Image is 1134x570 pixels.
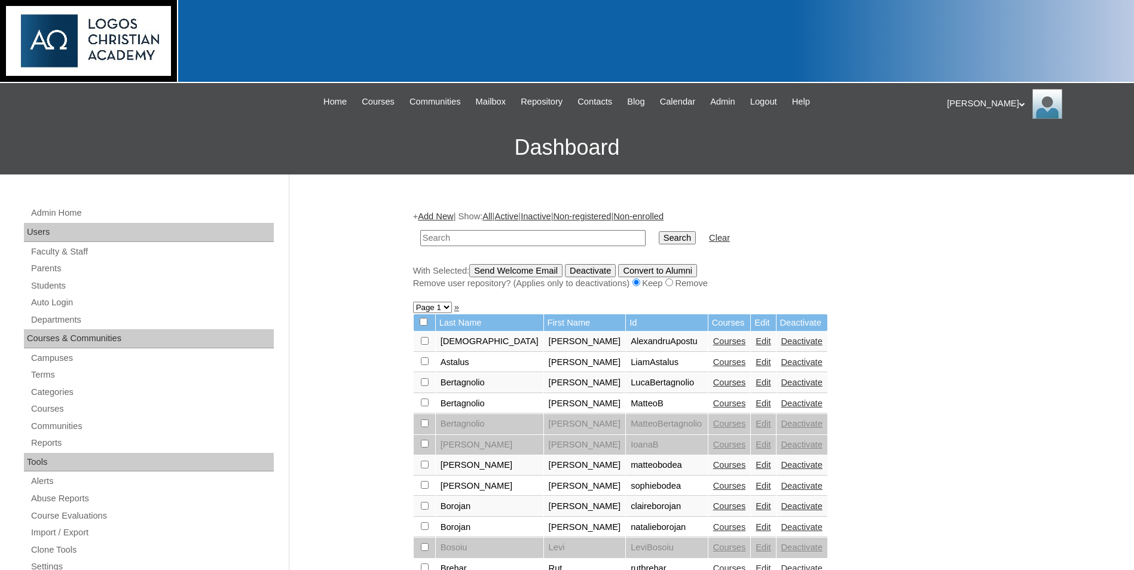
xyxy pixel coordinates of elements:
[544,353,626,373] td: [PERSON_NAME]
[708,314,751,332] td: Courses
[781,357,823,367] a: Deactivate
[494,212,518,221] a: Active
[704,95,741,109] a: Admin
[713,399,746,408] a: Courses
[660,95,695,109] span: Calendar
[756,440,771,449] a: Edit
[618,264,697,277] input: Convert to Alumni
[436,538,543,558] td: Bosoiu
[413,264,1005,290] div: With Selected:
[436,314,543,332] td: Last Name
[786,95,816,109] a: Help
[626,435,708,455] td: IoanaB
[544,517,626,538] td: [PERSON_NAME]
[713,378,746,387] a: Courses
[30,508,274,523] a: Course Evaluations
[781,522,823,532] a: Deactivate
[756,357,771,367] a: Edit
[362,95,395,109] span: Courses
[418,212,453,221] a: Add New
[756,336,771,346] a: Edit
[756,481,771,491] a: Edit
[756,419,771,428] a: Edit
[781,440,823,449] a: Deactivate
[781,543,823,552] a: Deactivate
[30,474,274,489] a: Alerts
[436,373,543,393] td: Bertagnolio
[626,455,708,476] td: matteobodea
[565,264,616,277] input: Deactivate
[710,95,735,109] span: Admin
[947,89,1122,119] div: [PERSON_NAME]
[30,261,274,276] a: Parents
[6,121,1128,174] h3: Dashboard
[626,314,708,332] td: Id
[654,95,701,109] a: Calendar
[24,329,274,348] div: Courses & Communities
[413,210,1005,289] div: + | Show: | | | |
[30,206,274,220] a: Admin Home
[781,419,823,428] a: Deactivate
[544,394,626,414] td: [PERSON_NAME]
[420,230,646,246] input: Search
[404,95,467,109] a: Communities
[30,295,274,310] a: Auto Login
[781,399,823,408] a: Deactivate
[544,455,626,476] td: [PERSON_NAME]
[781,481,823,491] a: Deactivate
[436,497,543,517] td: Borojan
[436,455,543,476] td: [PERSON_NAME]
[756,460,771,470] a: Edit
[777,314,827,332] td: Deactivate
[713,481,746,491] a: Courses
[436,394,543,414] td: Bertagnolio
[521,95,563,109] span: Repository
[781,336,823,346] a: Deactivate
[553,212,611,221] a: Non-registered
[744,95,783,109] a: Logout
[30,244,274,259] a: Faculty & Staff
[750,95,777,109] span: Logout
[626,517,708,538] td: natalieborojan
[713,419,746,428] a: Courses
[544,414,626,434] td: [PERSON_NAME]
[781,501,823,511] a: Deactivate
[626,538,708,558] td: LeviBosoiu
[30,419,274,434] a: Communities
[544,373,626,393] td: [PERSON_NAME]
[626,476,708,497] td: sophiebodea
[1032,89,1062,119] img: Karen Lawton
[30,351,274,366] a: Campuses
[30,491,274,506] a: Abuse Reports
[792,95,810,109] span: Help
[482,212,492,221] a: All
[659,231,696,244] input: Search
[713,522,746,532] a: Courses
[30,278,274,293] a: Students
[709,233,730,243] a: Clear
[577,95,612,109] span: Contacts
[544,476,626,497] td: [PERSON_NAME]
[454,302,459,312] a: »
[323,95,347,109] span: Home
[544,314,626,332] td: First Name
[713,543,746,552] a: Courses
[6,6,171,76] img: logo-white.png
[30,436,274,451] a: Reports
[409,95,461,109] span: Communities
[626,414,708,434] td: MatteoBertagnolio
[436,476,543,497] td: [PERSON_NAME]
[476,95,506,109] span: Mailbox
[436,353,543,373] td: Astalus
[469,264,563,277] input: Send Welcome Email
[626,353,708,373] td: LiamAstalus
[413,277,1005,290] div: Remove user repository? (Applies only to deactivations) Keep Remove
[436,517,543,538] td: Borojan
[30,402,274,416] a: Courses
[781,460,823,470] a: Deactivate
[544,332,626,352] td: [PERSON_NAME]
[30,312,274,327] a: Departments
[627,95,644,109] span: Blog
[626,394,708,414] td: MatteoB
[713,501,746,511] a: Courses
